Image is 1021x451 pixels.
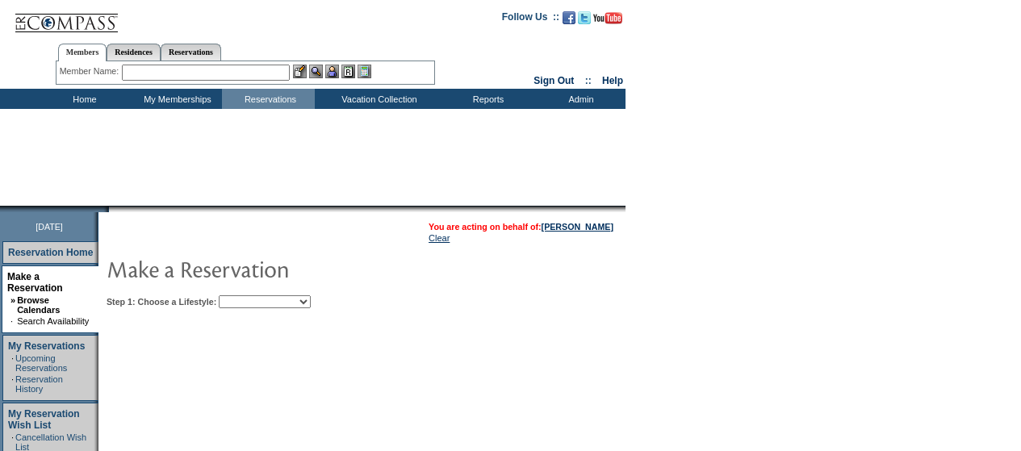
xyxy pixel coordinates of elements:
img: blank.gif [109,206,111,212]
span: :: [585,75,592,86]
td: Admin [533,89,626,109]
b: Step 1: Choose a Lifestyle: [107,297,216,307]
img: pgTtlMakeReservation.gif [107,253,429,285]
span: [DATE] [36,222,63,232]
a: Upcoming Reservations [15,353,67,373]
a: Reservation History [15,374,63,394]
img: Become our fan on Facebook [563,11,575,24]
td: Vacation Collection [315,89,440,109]
td: · [11,374,14,394]
img: b_calculator.gif [358,65,371,78]
td: · [11,353,14,373]
img: Follow us on Twitter [578,11,591,24]
a: Members [58,44,107,61]
td: Follow Us :: [502,10,559,29]
img: Reservations [341,65,355,78]
a: Become our fan on Facebook [563,16,575,26]
a: [PERSON_NAME] [542,222,613,232]
img: b_edit.gif [293,65,307,78]
span: You are acting on behalf of: [429,222,613,232]
a: Browse Calendars [17,295,60,315]
a: Help [602,75,623,86]
a: Search Availability [17,316,89,326]
a: Sign Out [534,75,574,86]
a: Follow us on Twitter [578,16,591,26]
td: Home [36,89,129,109]
a: Clear [429,233,450,243]
a: My Reservations [8,340,85,352]
a: Subscribe to our YouTube Channel [593,16,622,26]
a: Reservation Home [8,247,93,258]
img: View [309,65,323,78]
img: Impersonate [325,65,339,78]
div: Member Name: [60,65,122,78]
a: My Reservation Wish List [8,408,80,431]
img: Subscribe to our YouTube Channel [593,12,622,24]
img: promoShadowLeftCorner.gif [103,206,109,212]
a: Residences [107,44,161,61]
a: Make a Reservation [7,271,63,294]
a: Reservations [161,44,221,61]
td: My Memberships [129,89,222,109]
td: Reports [440,89,533,109]
td: Reservations [222,89,315,109]
b: » [10,295,15,305]
td: · [10,316,15,326]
